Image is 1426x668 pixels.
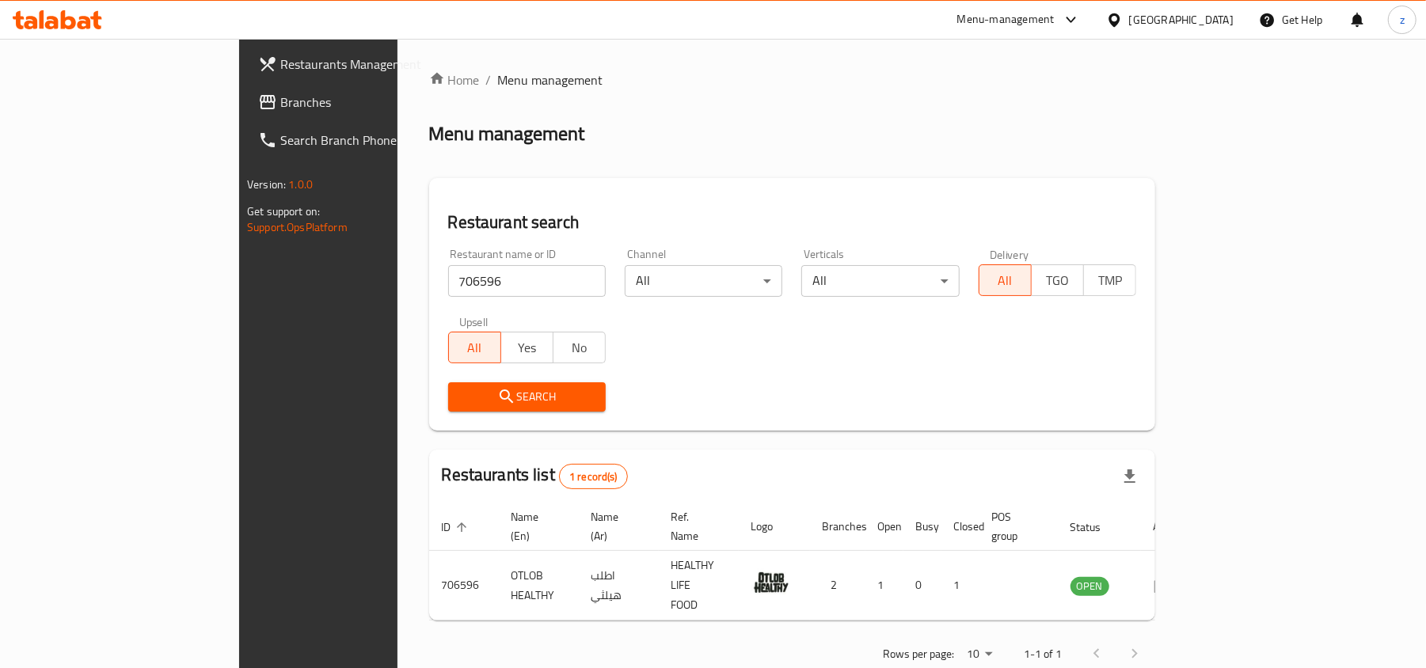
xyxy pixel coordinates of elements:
div: All [801,265,959,297]
button: All [448,332,501,363]
td: 1 [865,551,903,621]
p: 1-1 of 1 [1024,644,1062,664]
div: All [625,265,782,297]
button: No [553,332,606,363]
a: Search Branch Phone [245,121,477,159]
table: enhanced table [429,503,1196,621]
th: Action [1141,503,1196,551]
td: HEALTHY LIFE FOOD [659,551,739,621]
div: Rows per page: [960,643,998,666]
li: / [486,70,492,89]
span: Status [1070,518,1122,537]
span: Yes [508,336,547,359]
span: Menu management [498,70,603,89]
span: 1 record(s) [560,469,627,484]
span: POS group [992,507,1039,545]
span: Search Branch Phone [280,131,465,150]
td: 1 [941,551,979,621]
span: Branches [280,93,465,112]
td: اطلب هيلثي [579,551,659,621]
p: Rows per page: [883,644,954,664]
th: Busy [903,503,941,551]
div: Menu-management [957,10,1055,29]
span: Version: [247,174,286,195]
button: Yes [500,332,553,363]
div: Total records count [559,464,628,489]
td: 2 [810,551,865,621]
th: Closed [941,503,979,551]
a: Restaurants Management [245,45,477,83]
th: Branches [810,503,865,551]
th: Open [865,503,903,551]
span: z [1400,11,1405,28]
span: 1.0.0 [288,174,313,195]
span: All [986,269,1025,292]
button: All [979,264,1032,296]
h2: Restaurant search [448,211,1136,234]
span: ID [442,518,472,537]
th: Logo [739,503,810,551]
td: OTLOB HEALTHY [499,551,579,621]
button: TMP [1083,264,1136,296]
a: Support.OpsPlatform [247,217,348,237]
button: TGO [1031,264,1084,296]
label: Delivery [990,249,1029,260]
h2: Restaurants list [442,463,628,489]
input: Search for restaurant name or ID.. [448,265,606,297]
span: Get support on: [247,201,320,222]
div: OPEN [1070,577,1109,596]
h2: Menu management [429,121,585,146]
span: Restaurants Management [280,55,465,74]
td: 0 [903,551,941,621]
span: Search [461,387,593,407]
div: Export file [1111,457,1149,495]
span: Name (En) [511,507,560,545]
span: No [560,336,599,359]
span: TMP [1090,269,1130,292]
img: OTLOB HEALTHY [751,563,791,602]
nav: breadcrumb [429,70,1155,89]
label: Upsell [459,316,489,327]
span: Name (Ar) [591,507,640,545]
span: TGO [1038,269,1078,292]
span: Ref. Name [671,507,720,545]
div: Menu [1154,576,1183,595]
button: Search [448,382,606,412]
a: Branches [245,83,477,121]
span: All [455,336,495,359]
span: OPEN [1070,577,1109,595]
div: [GEOGRAPHIC_DATA] [1129,11,1234,28]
